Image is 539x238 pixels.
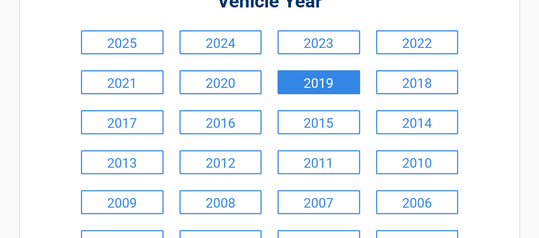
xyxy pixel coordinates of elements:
a: 2011 [277,150,360,174]
a: 2014 [376,110,459,134]
a: 2023 [277,30,360,54]
a: 2018 [376,70,459,94]
a: 2008 [179,190,262,214]
a: 2025 [81,30,164,54]
a: 2020 [179,70,262,94]
a: 2022 [376,30,459,54]
a: 2010 [376,150,459,174]
a: 2006 [376,190,459,214]
a: 2021 [81,70,164,94]
a: 2009 [81,190,164,214]
a: 2024 [179,30,262,54]
a: 2013 [81,150,164,174]
a: 2012 [179,150,262,174]
a: 2015 [277,110,360,134]
a: 2007 [277,190,360,214]
a: 2016 [179,110,262,134]
a: 2019 [277,70,360,94]
a: 2017 [81,110,164,134]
